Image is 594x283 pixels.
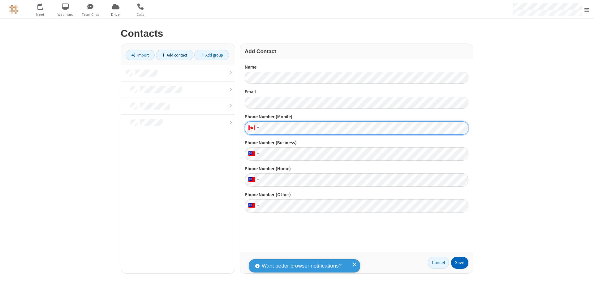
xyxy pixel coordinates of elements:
iframe: Chat [579,267,589,279]
div: Canada: + 1 [245,121,261,135]
span: Drive [104,12,127,17]
a: Add contact [156,50,193,60]
a: Add group [194,50,229,60]
div: United States: + 1 [245,199,261,213]
a: Import [126,50,155,60]
div: United States: + 1 [245,173,261,187]
span: Team Chat [79,12,102,17]
div: 1 [42,3,46,8]
span: Want better browser notifications? [262,262,342,270]
label: Phone Number (Business) [245,139,468,146]
label: Phone Number (Mobile) [245,113,468,120]
h2: Contacts [121,28,473,39]
div: United States: + 1 [245,147,261,161]
label: Email [245,88,468,95]
button: Save [451,257,468,269]
label: Phone Number (Other) [245,191,468,198]
span: Meet [29,12,52,17]
label: Name [245,64,468,71]
a: Cancel [428,257,449,269]
span: Calls [129,12,152,17]
img: QA Selenium DO NOT DELETE OR CHANGE [9,5,19,14]
h3: Add Contact [245,49,468,54]
span: Webinars [54,12,77,17]
label: Phone Number (Home) [245,165,468,172]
